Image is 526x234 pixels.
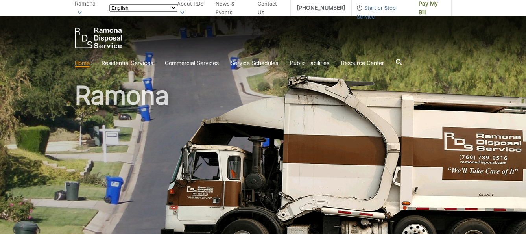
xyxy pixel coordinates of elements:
[109,4,177,12] select: Select a language
[102,59,153,67] a: Residential Services
[290,59,329,67] a: Public Facilities
[231,59,278,67] a: Service Schedules
[75,28,122,48] a: EDCD logo. Return to the homepage.
[165,59,219,67] a: Commercial Services
[341,59,384,67] a: Resource Center
[75,59,90,67] a: Home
